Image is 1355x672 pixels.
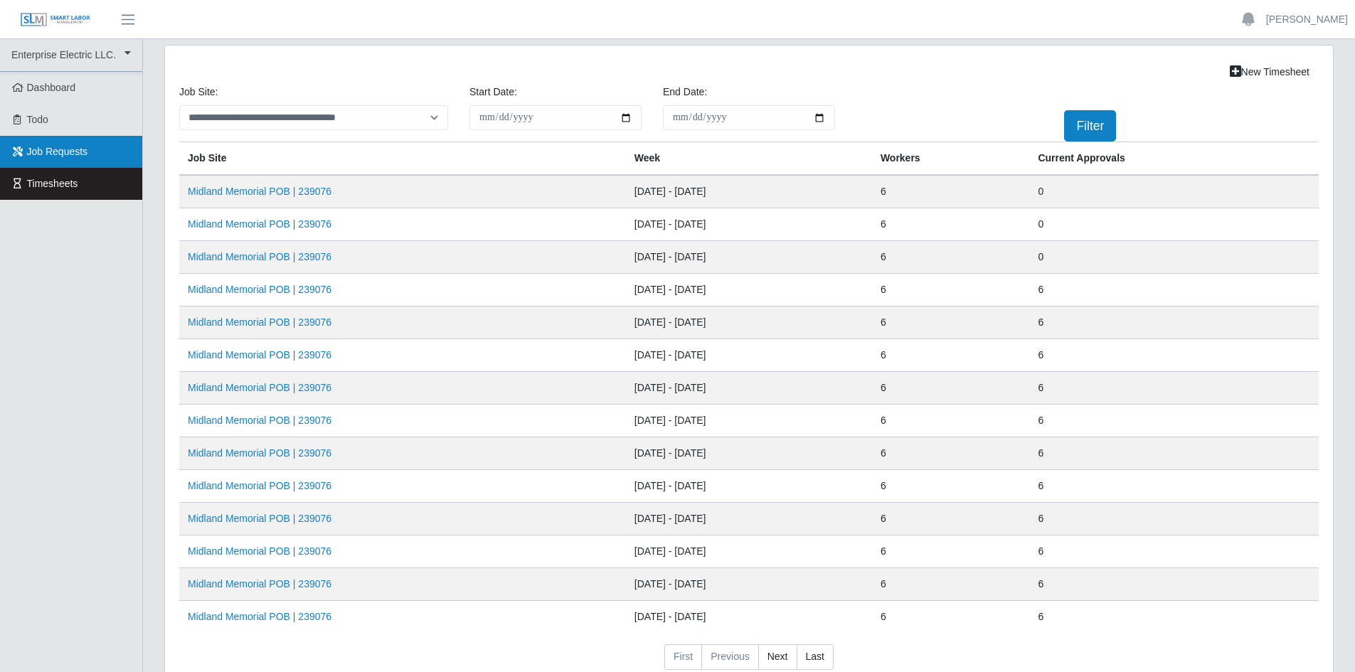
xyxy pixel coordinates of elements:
td: 6 [1029,535,1319,568]
td: [DATE] - [DATE] [626,339,872,372]
a: [PERSON_NAME] [1266,12,1348,27]
button: Filter [1064,110,1116,142]
th: Week [626,142,872,176]
td: 6 [872,339,1030,372]
img: SLM Logo [20,12,91,28]
a: Midland Memorial POB | 239076 [188,349,331,361]
a: Next [758,644,797,670]
span: Todo [27,114,48,125]
td: 6 [1029,339,1319,372]
a: Midland Memorial POB | 239076 [188,251,331,262]
td: [DATE] - [DATE] [626,274,872,306]
a: Midland Memorial POB | 239076 [188,316,331,328]
a: Last [797,644,834,670]
td: 6 [1029,405,1319,437]
span: Dashboard [27,82,76,93]
a: Midland Memorial POB | 239076 [188,513,331,524]
td: 6 [872,437,1030,470]
td: 6 [1029,601,1319,634]
td: [DATE] - [DATE] [626,568,872,601]
span: Timesheets [27,178,78,189]
a: Midland Memorial POB | 239076 [188,611,331,622]
td: [DATE] - [DATE] [626,175,872,208]
td: 6 [1029,503,1319,535]
label: End Date: [663,85,707,100]
a: Midland Memorial POB | 239076 [188,447,331,459]
a: Midland Memorial POB | 239076 [188,578,331,590]
td: 0 [1029,175,1319,208]
td: 6 [872,470,1030,503]
td: [DATE] - [DATE] [626,405,872,437]
td: [DATE] - [DATE] [626,535,872,568]
td: [DATE] - [DATE] [626,601,872,634]
td: 6 [872,274,1030,306]
td: 6 [872,601,1030,634]
td: [DATE] - [DATE] [626,503,872,535]
th: job site [179,142,626,176]
td: 6 [872,568,1030,601]
td: 0 [1029,241,1319,274]
td: 6 [872,405,1030,437]
th: Workers [872,142,1030,176]
td: 6 [872,208,1030,241]
td: [DATE] - [DATE] [626,372,872,405]
td: 6 [1029,437,1319,470]
td: [DATE] - [DATE] [626,437,872,470]
td: 0 [1029,208,1319,241]
td: 6 [1029,372,1319,405]
td: 6 [1029,470,1319,503]
td: 6 [1029,568,1319,601]
td: 6 [872,535,1030,568]
span: Job Requests [27,146,88,157]
label: job site: [179,85,218,100]
td: 6 [872,372,1030,405]
a: Midland Memorial POB | 239076 [188,284,331,295]
td: 6 [1029,274,1319,306]
a: New Timesheet [1221,60,1319,85]
a: Midland Memorial POB | 239076 [188,480,331,491]
td: 6 [872,306,1030,339]
a: Midland Memorial POB | 239076 [188,186,331,197]
a: Midland Memorial POB | 239076 [188,415,331,426]
td: 6 [872,241,1030,274]
a: Midland Memorial POB | 239076 [188,382,331,393]
td: [DATE] - [DATE] [626,470,872,503]
td: 6 [872,175,1030,208]
td: [DATE] - [DATE] [626,306,872,339]
td: 6 [1029,306,1319,339]
th: Current Approvals [1029,142,1319,176]
a: Midland Memorial POB | 239076 [188,218,331,230]
td: 6 [872,503,1030,535]
a: Midland Memorial POB | 239076 [188,545,331,557]
label: Start Date: [469,85,517,100]
td: [DATE] - [DATE] [626,241,872,274]
td: [DATE] - [DATE] [626,208,872,241]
